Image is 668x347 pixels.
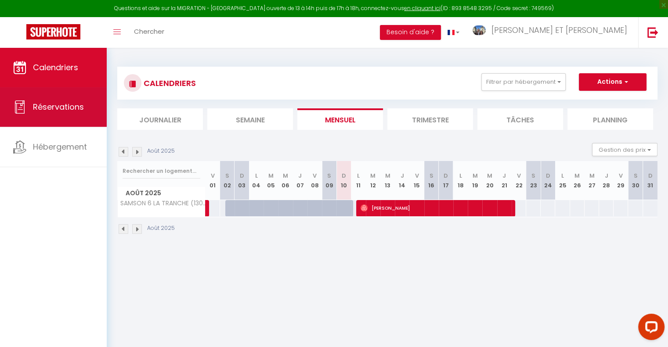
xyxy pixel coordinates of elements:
abbr: S [225,172,229,180]
th: 17 [439,161,453,200]
span: Août 2025 [118,187,205,200]
a: Chercher [127,17,171,48]
th: 27 [585,161,599,200]
abbr: S [633,172,637,180]
span: [PERSON_NAME] [361,200,510,216]
li: Journalier [117,108,203,130]
abbr: M [370,172,376,180]
abbr: J [502,172,506,180]
th: 05 [264,161,278,200]
th: 19 [468,161,482,200]
abbr: S [430,172,433,180]
abbr: S [327,172,331,180]
a: en cliquant ici [404,4,441,12]
button: Besoin d'aide ? [380,25,441,40]
abbr: D [546,172,550,180]
abbr: D [648,172,653,180]
abbr: M [574,172,580,180]
span: SAMSON 6 LA TRANCHE (1303) [119,200,207,207]
h3: CALENDRIERS [141,73,196,93]
th: 18 [453,161,468,200]
abbr: V [313,172,317,180]
li: Mensuel [297,108,383,130]
th: 06 [278,161,293,200]
abbr: D [240,172,244,180]
th: 03 [235,161,249,200]
abbr: J [605,172,608,180]
img: logout [647,27,658,38]
th: 22 [512,161,526,200]
th: 01 [206,161,220,200]
img: Super Booking [26,24,80,39]
th: 26 [570,161,585,200]
th: 16 [424,161,439,200]
a: ... [PERSON_NAME] ET [PERSON_NAME] [466,17,638,48]
abbr: L [561,172,564,180]
th: 24 [541,161,555,200]
th: 31 [643,161,657,200]
abbr: V [415,172,419,180]
abbr: M [283,172,288,180]
abbr: V [517,172,521,180]
th: 29 [614,161,628,200]
th: 08 [307,161,322,200]
th: 04 [249,161,264,200]
th: 13 [380,161,395,200]
abbr: L [357,172,360,180]
th: 07 [293,161,307,200]
th: 30 [628,161,643,200]
abbr: J [298,172,302,180]
p: Août 2025 [147,224,175,233]
button: Filtrer par hébergement [481,73,566,91]
th: 21 [497,161,512,200]
button: Gestion des prix [592,143,657,156]
abbr: M [589,172,594,180]
th: 11 [351,161,366,200]
th: 14 [395,161,409,200]
button: Actions [579,73,646,91]
abbr: M [473,172,478,180]
p: Août 2025 [147,147,175,155]
iframe: LiveChat chat widget [631,310,668,347]
abbr: J [401,172,404,180]
th: 12 [366,161,380,200]
abbr: D [444,172,448,180]
abbr: D [342,172,346,180]
th: 23 [526,161,541,200]
abbr: L [459,172,462,180]
span: Chercher [134,27,164,36]
th: 20 [482,161,497,200]
th: 10 [336,161,351,200]
th: 28 [599,161,614,200]
th: 15 [409,161,424,200]
abbr: L [255,172,258,180]
th: 25 [555,161,570,200]
input: Rechercher un logement... [123,163,200,179]
li: Trimestre [387,108,473,130]
abbr: M [487,172,492,180]
abbr: M [385,172,390,180]
abbr: M [268,172,274,180]
abbr: S [531,172,535,180]
li: Planning [567,108,653,130]
span: Calendriers [33,62,78,73]
span: [PERSON_NAME] ET [PERSON_NAME] [491,25,627,36]
span: Réservations [33,101,84,112]
li: Semaine [207,108,293,130]
th: 02 [220,161,235,200]
img: ... [473,25,486,36]
li: Tâches [477,108,563,130]
span: Hébergement [33,141,87,152]
abbr: V [619,172,623,180]
abbr: V [211,172,215,180]
th: 09 [322,161,336,200]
